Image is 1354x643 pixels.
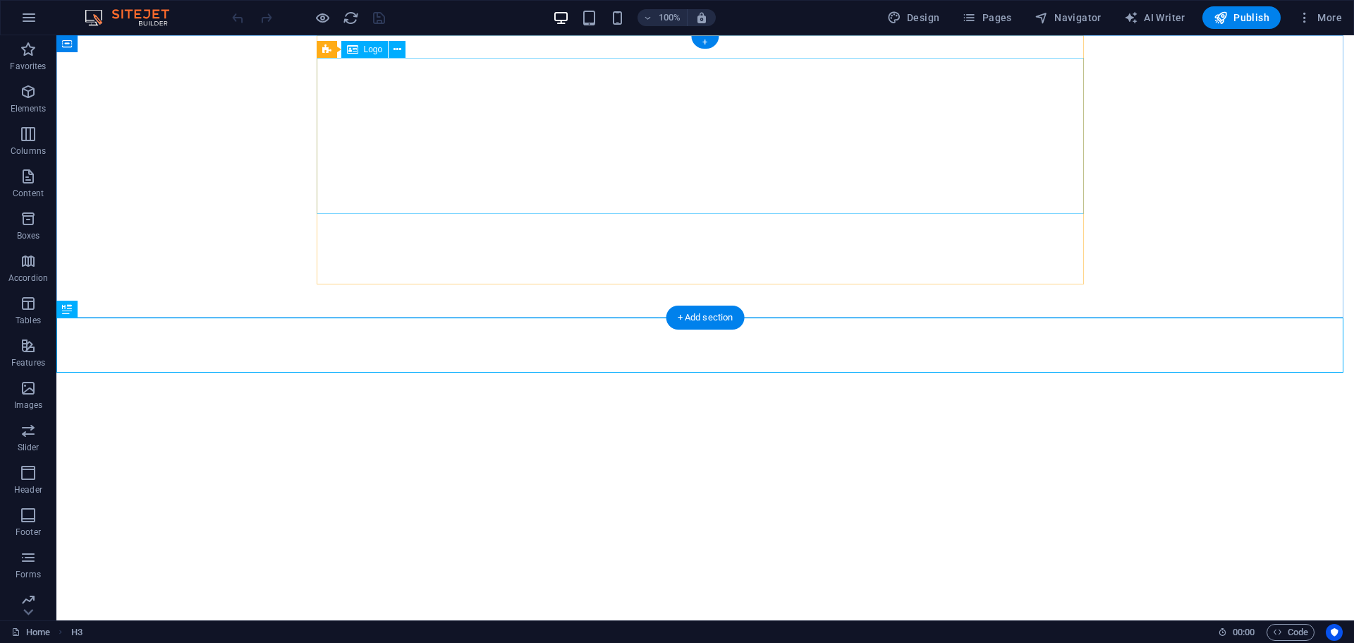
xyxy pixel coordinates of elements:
button: reload [342,9,359,26]
span: Design [887,11,940,25]
p: Favorites [10,61,46,72]
i: On resize automatically adjust zoom level to fit chosen device. [695,11,708,24]
i: Reload page [343,10,359,26]
span: : [1243,627,1245,637]
button: 100% [638,9,688,26]
button: Click here to leave preview mode and continue editing [314,9,331,26]
h6: 100% [659,9,681,26]
p: Boxes [17,230,40,241]
img: Editor Logo [81,9,187,26]
span: AI Writer [1124,11,1185,25]
button: Pages [956,6,1017,29]
button: Usercentrics [1326,624,1343,641]
span: Logo [364,45,383,54]
div: + [691,36,719,49]
nav: breadcrumb [71,624,83,641]
button: Navigator [1029,6,1107,29]
div: Design (Ctrl+Alt+Y) [882,6,946,29]
button: Code [1267,624,1315,641]
p: Columns [11,145,46,157]
p: Images [14,399,43,411]
span: Click to select. Double-click to edit [71,624,83,641]
p: Features [11,357,45,368]
p: Header [14,484,42,495]
div: + Add section [666,306,745,330]
p: Accordion [8,272,48,284]
a: Click to cancel selection. Double-click to open Pages [11,624,50,641]
button: More [1292,6,1348,29]
span: Code [1273,624,1308,641]
p: Forms [16,569,41,580]
p: Elements [11,103,47,114]
p: Tables [16,315,41,326]
p: Slider [18,442,39,453]
span: More [1298,11,1342,25]
p: Content [13,188,44,199]
span: Navigator [1035,11,1102,25]
span: 00 00 [1233,624,1255,641]
p: Footer [16,527,41,538]
button: Publish [1202,6,1281,29]
button: Design [882,6,946,29]
span: Publish [1214,11,1269,25]
button: AI Writer [1118,6,1191,29]
h6: Session time [1218,624,1255,641]
span: Pages [962,11,1011,25]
